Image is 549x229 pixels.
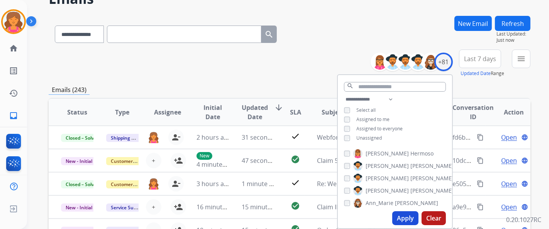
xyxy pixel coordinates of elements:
[106,203,150,212] span: Service Support
[392,211,419,225] button: Apply
[501,202,517,212] span: Open
[148,132,159,143] img: agent-avatar
[317,179,502,188] span: Re: Webform from [EMAIL_ADDRESS][DOMAIN_NAME] on [DATE]
[495,16,530,31] button: Refresh
[106,157,156,165] span: Customer Support
[242,103,268,121] span: Updated Date
[197,133,231,142] span: 2 hours ago
[264,30,274,39] mat-icon: search
[356,135,382,141] span: Unassigned
[501,133,517,142] span: Open
[174,156,183,165] mat-icon: person_add
[242,203,286,211] span: 15 minutes ago
[242,156,287,165] span: 47 seconds ago
[366,199,393,207] span: Ann_Marie
[521,203,528,210] mat-icon: language
[459,50,501,68] button: Last 7 days
[356,125,403,132] span: Assigned to everyone
[410,187,454,195] span: [PERSON_NAME]
[366,150,409,157] span: [PERSON_NAME]
[3,11,24,32] img: avatar
[461,70,491,77] button: Updated Date
[146,199,161,215] button: +
[242,179,280,188] span: 1 minute ago
[148,178,159,190] img: agent-avatar
[501,179,517,188] span: Open
[49,85,90,95] p: Emails (243)
[274,103,283,112] mat-icon: arrow_downward
[154,108,181,117] span: Assignee
[347,82,354,89] mat-icon: search
[106,180,156,188] span: Customer Support
[9,44,18,53] mat-icon: home
[366,187,409,195] span: [PERSON_NAME]
[242,133,287,142] span: 31 seconds ago
[197,152,212,160] p: New
[9,66,18,75] mat-icon: list_alt
[317,203,464,211] span: Claim ID: 2db10c3c-a22a-402c-bed1-605b93a98117
[197,160,238,169] span: 4 minutes ago
[434,53,453,71] div: +81
[290,108,301,117] span: SLA
[454,16,492,31] button: New Email
[521,134,528,141] mat-icon: language
[291,132,300,141] mat-icon: check
[501,156,517,165] span: Open
[61,203,97,212] span: New - Initial
[67,108,87,117] span: Status
[197,203,241,211] span: 16 minutes ago
[61,180,104,188] span: Closed – Solved
[496,37,530,43] span: Just now
[174,202,183,212] mat-icon: person_add
[317,133,540,142] span: Webform from [PERSON_NAME][EMAIL_ADDRESS][DOMAIN_NAME] on [DATE]
[477,180,484,187] mat-icon: content_copy
[146,153,161,168] button: +
[410,162,454,170] span: [PERSON_NAME]
[521,180,528,187] mat-icon: language
[291,155,300,164] mat-icon: check_circle
[477,157,484,164] mat-icon: content_copy
[197,103,229,121] span: Initial Date
[171,179,181,188] mat-icon: person_remove
[115,108,130,117] span: Type
[197,179,231,188] span: 3 hours ago
[291,201,300,210] mat-icon: check_circle
[422,211,446,225] button: Clear
[464,57,496,60] span: Last 7 days
[517,54,526,63] mat-icon: menu
[152,156,156,165] span: +
[410,150,434,157] span: Hermoso
[395,199,438,207] span: [PERSON_NAME]
[461,70,504,77] span: Range
[521,157,528,164] mat-icon: language
[171,133,181,142] mat-icon: person_remove
[485,99,530,126] th: Action
[496,31,530,37] span: Last Updated:
[477,203,484,210] mat-icon: content_copy
[61,134,104,142] span: Closed – Solved
[506,215,541,224] p: 0.20.1027RC
[452,103,494,121] span: Conversation ID
[9,111,18,120] mat-icon: inbox
[317,156,449,165] span: Claim 5fd1b836-6af5-4513-8fd6-91da37f36c11
[322,108,344,117] span: Subject
[366,162,409,170] span: [PERSON_NAME]
[410,174,454,182] span: [PERSON_NAME]
[9,89,18,98] mat-icon: history
[291,178,300,187] mat-icon: check
[152,202,156,212] span: +
[356,107,376,113] span: Select all
[61,157,97,165] span: New - Initial
[366,174,409,182] span: [PERSON_NAME]
[106,134,159,142] span: Shipping Protection
[477,134,484,141] mat-icon: content_copy
[356,116,390,123] span: Assigned to me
